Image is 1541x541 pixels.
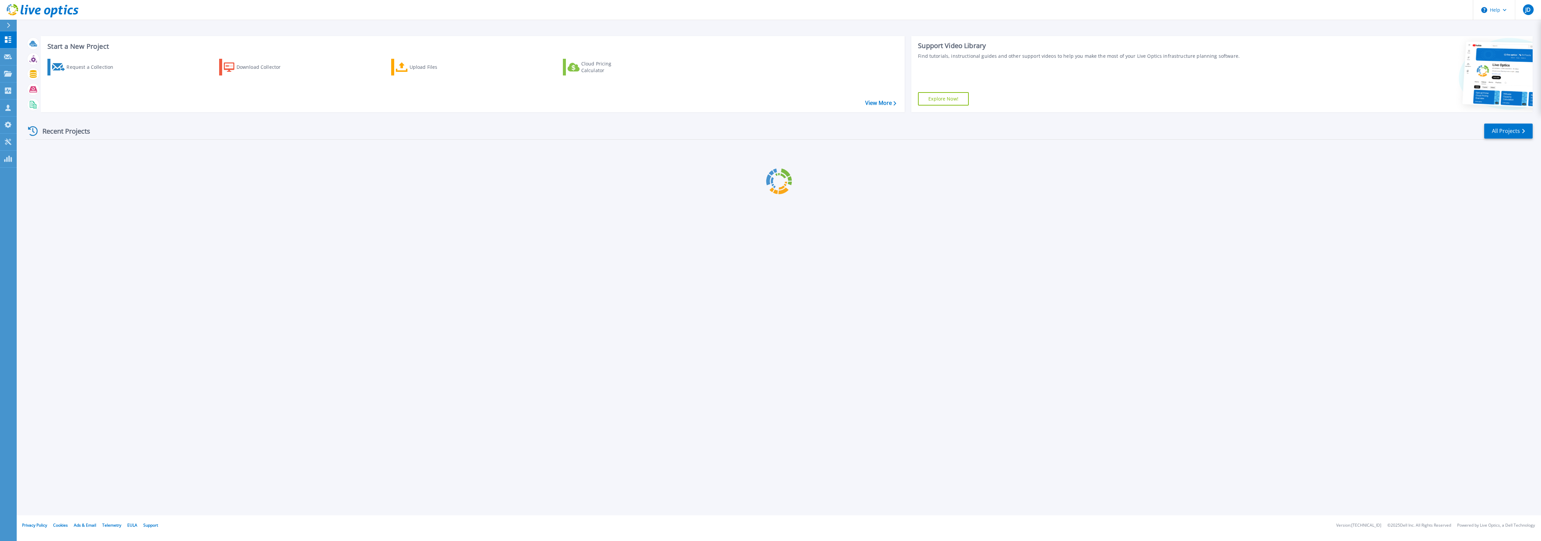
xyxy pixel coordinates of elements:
a: Cookies [53,522,68,528]
div: Find tutorials, instructional guides and other support videos to help you make the most of your L... [918,53,1245,59]
a: Cloud Pricing Calculator [563,59,637,75]
a: Request a Collection [47,59,122,75]
a: Privacy Policy [22,522,47,528]
a: View More [865,100,896,106]
a: All Projects [1484,124,1533,139]
div: Support Video Library [918,41,1245,50]
h3: Start a New Project [47,43,896,50]
div: Download Collector [237,60,290,74]
div: Cloud Pricing Calculator [581,60,635,74]
li: © 2025 Dell Inc. All Rights Reserved [1387,523,1451,528]
a: Support [143,522,158,528]
a: EULA [127,522,137,528]
a: Ads & Email [74,522,96,528]
div: Request a Collection [66,60,120,74]
a: Download Collector [219,59,294,75]
li: Version: [TECHNICAL_ID] [1336,523,1381,528]
span: JD [1525,7,1531,12]
a: Explore Now! [918,92,969,106]
div: Recent Projects [26,123,99,139]
a: Telemetry [102,522,121,528]
li: Powered by Live Optics, a Dell Technology [1457,523,1535,528]
div: Upload Files [410,60,463,74]
a: Upload Files [391,59,466,75]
